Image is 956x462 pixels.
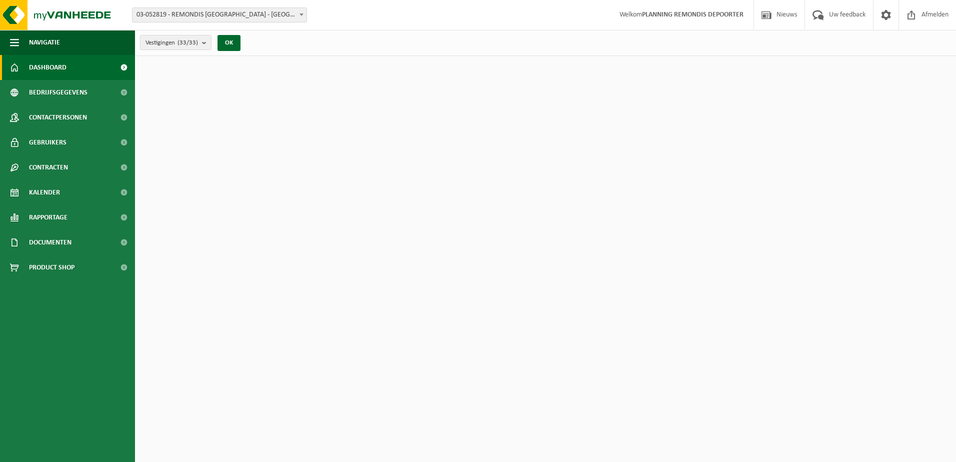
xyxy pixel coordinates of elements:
[29,180,60,205] span: Kalender
[642,11,743,18] strong: PLANNING REMONDIS DEPOORTER
[29,155,68,180] span: Contracten
[29,130,66,155] span: Gebruikers
[132,7,307,22] span: 03-052819 - REMONDIS WEST-VLAANDEREN - OOSTENDE
[217,35,240,51] button: OK
[140,35,211,50] button: Vestigingen(33/33)
[177,39,198,46] count: (33/33)
[29,255,74,280] span: Product Shop
[29,230,71,255] span: Documenten
[132,8,306,22] span: 03-052819 - REMONDIS WEST-VLAANDEREN - OOSTENDE
[29,205,67,230] span: Rapportage
[29,30,60,55] span: Navigatie
[29,105,87,130] span: Contactpersonen
[145,35,198,50] span: Vestigingen
[29,55,66,80] span: Dashboard
[29,80,87,105] span: Bedrijfsgegevens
